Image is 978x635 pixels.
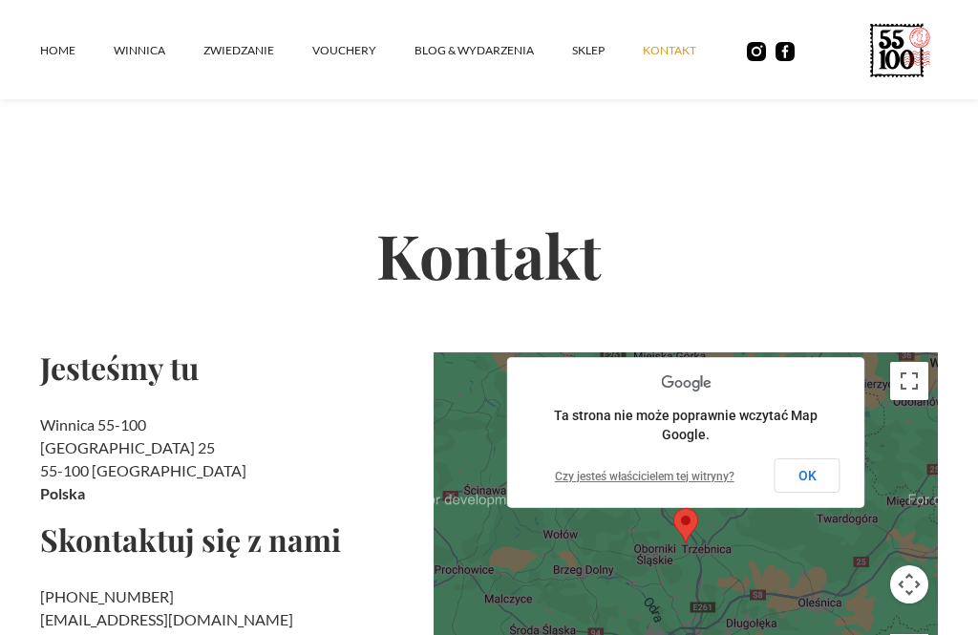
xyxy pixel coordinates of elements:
[643,22,734,79] a: kontakt
[415,22,572,79] a: Blog & Wydarzenia
[666,500,706,551] div: Map pin
[114,22,203,79] a: winnica
[312,22,415,79] a: vouchery
[203,22,312,79] a: ZWIEDZANIE
[40,610,293,628] a: [EMAIL_ADDRESS][DOMAIN_NAME]
[40,413,418,505] h2: Winnica 55-100 [GEOGRAPHIC_DATA] 25 55-100 [GEOGRAPHIC_DATA]
[40,157,938,352] h2: Kontakt
[890,565,928,603] button: Sterowanie kamerą na mapie
[554,408,818,442] span: Ta strona nie może poprawnie wczytać Map Google.
[775,458,840,493] button: OK
[890,362,928,400] button: Włącz widok pełnoekranowy
[40,524,418,555] h2: Skontaktuj się z nami
[40,585,418,631] h2: ‍
[572,22,643,79] a: SKLEP
[40,587,174,605] a: [PHONE_NUMBER]
[555,470,734,483] a: Czy jesteś właścicielem tej witryny?
[40,484,85,502] strong: Polska
[40,352,418,383] h2: Jesteśmy tu
[40,22,114,79] a: Home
